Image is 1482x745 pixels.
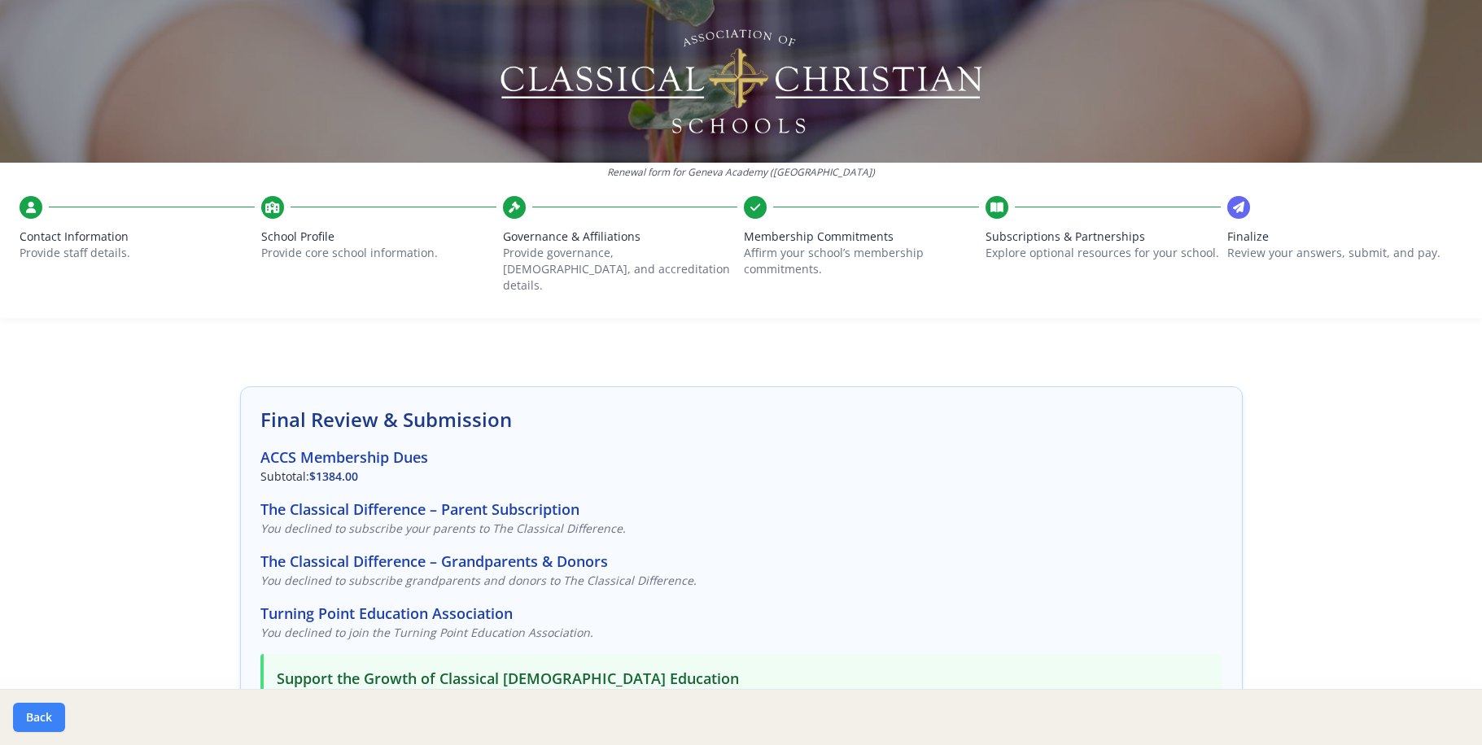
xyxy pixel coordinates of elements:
p: Subtotal: [260,468,1222,485]
p: Provide governance, [DEMOGRAPHIC_DATA], and accreditation details. [503,245,738,294]
h3: The Classical Difference – Grandparents & Donors [260,550,1222,573]
span: Governance & Affiliations [503,229,738,245]
p: Provide core school information. [261,245,496,261]
p: You declined to join the Turning Point Education Association. [260,625,1222,641]
h2: Final Review & Submission [260,407,1222,433]
span: Contact Information [20,229,255,245]
span: Finalize [1227,229,1462,245]
p: Review your answers, submit, and pay. [1227,245,1462,261]
span: School Profile [261,229,496,245]
p: Explore optional resources for your school. [986,245,1221,261]
h3: ACCS Membership Dues [260,446,1222,468]
p: Affirm your school’s membership commitments. [744,245,979,277]
h3: The Classical Difference – Parent Subscription [260,498,1222,521]
p: You declined to subscribe your parents to The Classical Difference. [260,521,1222,537]
span: Membership Commitments [744,229,979,245]
h3: Turning Point Education Association [260,602,1222,625]
h3: Support the Growth of Classical [DEMOGRAPHIC_DATA] Education [277,667,1209,690]
p: Provide staff details. [20,245,255,261]
button: Back [13,703,65,732]
img: Logo [497,24,985,138]
p: You declined to subscribe grandparents and donors to The Classical Difference. [260,573,1222,589]
span: Subscriptions & Partnerships [986,229,1221,245]
span: $1384.00 [309,468,358,484]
